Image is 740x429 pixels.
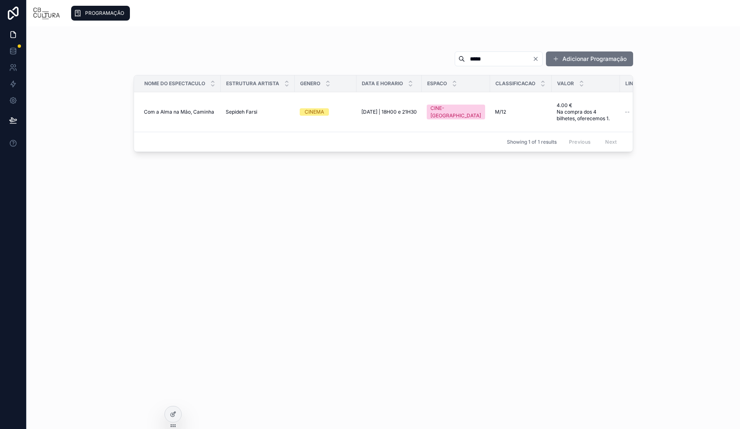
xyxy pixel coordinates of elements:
button: Clear [532,56,542,62]
span: Genero [300,80,320,87]
span: Classificacao [495,80,535,87]
div: scrollable content [67,4,733,22]
div: CINE-[GEOGRAPHIC_DATA] [430,105,481,119]
a: -- [625,109,698,115]
span: Showing 1 of 1 results [507,139,557,145]
a: [DATE] | 18H00 e 21H30 [361,109,417,115]
span: Sepideh Farsi [226,109,257,115]
div: CINEMA [305,108,324,116]
span: M/12 [495,109,506,115]
span: Data E Horario [362,80,403,87]
a: Com a Alma na Mão, Caminha [144,109,216,115]
a: CINE-[GEOGRAPHIC_DATA] [427,105,485,119]
a: Sepideh Farsi [226,109,290,115]
a: PROGRAMAÇÃO [71,6,130,21]
span: Com a Alma na Mão, Caminha [144,109,214,115]
a: M/12 [495,109,547,115]
img: App logo [33,7,60,20]
span: Nome Do Espectaculo [144,80,205,87]
a: CINEMA [300,108,351,116]
span: PROGRAMAÇÃO [85,10,124,16]
span: Valor [557,80,574,87]
span: Link Bilheteira [625,80,666,87]
button: Adicionar Programação [546,51,633,66]
a: 4.00 € Na compra dos 4 bilhetes, oferecemos 1. [557,102,615,122]
span: -- [625,109,630,115]
span: Estrutura Artista [226,80,279,87]
span: Espaco [427,80,447,87]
